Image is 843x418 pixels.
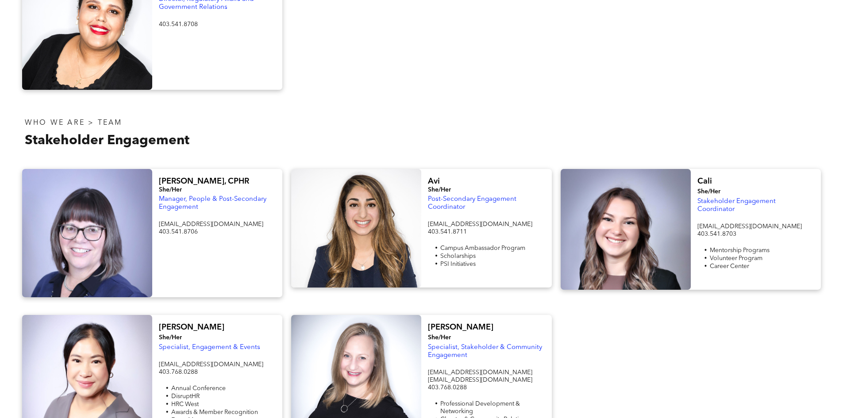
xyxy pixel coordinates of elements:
[159,221,263,227] span: [EMAIL_ADDRESS][DOMAIN_NAME]
[159,361,263,368] span: [EMAIL_ADDRESS][DOMAIN_NAME]
[25,134,189,147] span: Stakeholder Engagement
[171,409,258,415] span: Awards & Member Recognition
[428,384,467,391] span: 403.768.0288
[697,223,802,230] span: [EMAIL_ADDRESS][DOMAIN_NAME]
[710,263,749,269] span: Career Center
[159,177,249,185] span: [PERSON_NAME], CPHR
[428,221,532,227] span: [EMAIL_ADDRESS][DOMAIN_NAME]
[159,196,266,211] span: Manager, People & Post-Secondary Engagement
[440,253,476,259] span: Scholarships
[697,231,736,237] span: 403.541.8703
[25,119,122,127] span: WHO WE ARE > TEAM
[159,323,224,331] span: [PERSON_NAME]
[171,401,199,407] span: HRC West
[440,245,525,251] span: Campus Ambassador Program
[428,323,493,331] span: [PERSON_NAME]
[428,334,451,341] span: She/Her
[428,344,542,359] span: Specialist, Stakeholder & Community Engagement
[710,247,770,253] span: Mentorship Programs
[159,187,182,193] span: She/Her
[440,261,476,267] span: PSI Initiatives
[428,229,467,235] span: 403.541.8711
[159,21,198,27] span: 403.541.8708
[428,377,532,383] span: [EMAIL_ADDRESS][DOMAIN_NAME]
[428,187,451,193] span: She/Her
[159,229,198,235] span: 403.541.8706
[159,334,182,341] span: She/Her
[428,196,516,211] span: Post-Secondary Engagement Coordinator
[159,369,198,375] span: 403.768.0288
[428,369,532,376] span: [EMAIL_ADDRESS][DOMAIN_NAME]
[171,385,226,391] span: Annual Conference
[697,188,720,195] span: She/Her
[710,255,762,261] span: Volunteer Program
[171,393,200,399] span: DisruptHR
[159,344,260,351] span: Specialist, Engagement & Events
[697,198,776,213] span: Stakeholder Engagement Coordinator
[428,177,440,185] span: Avi
[440,401,520,414] span: Professional Development & Networking
[697,177,712,185] span: Cali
